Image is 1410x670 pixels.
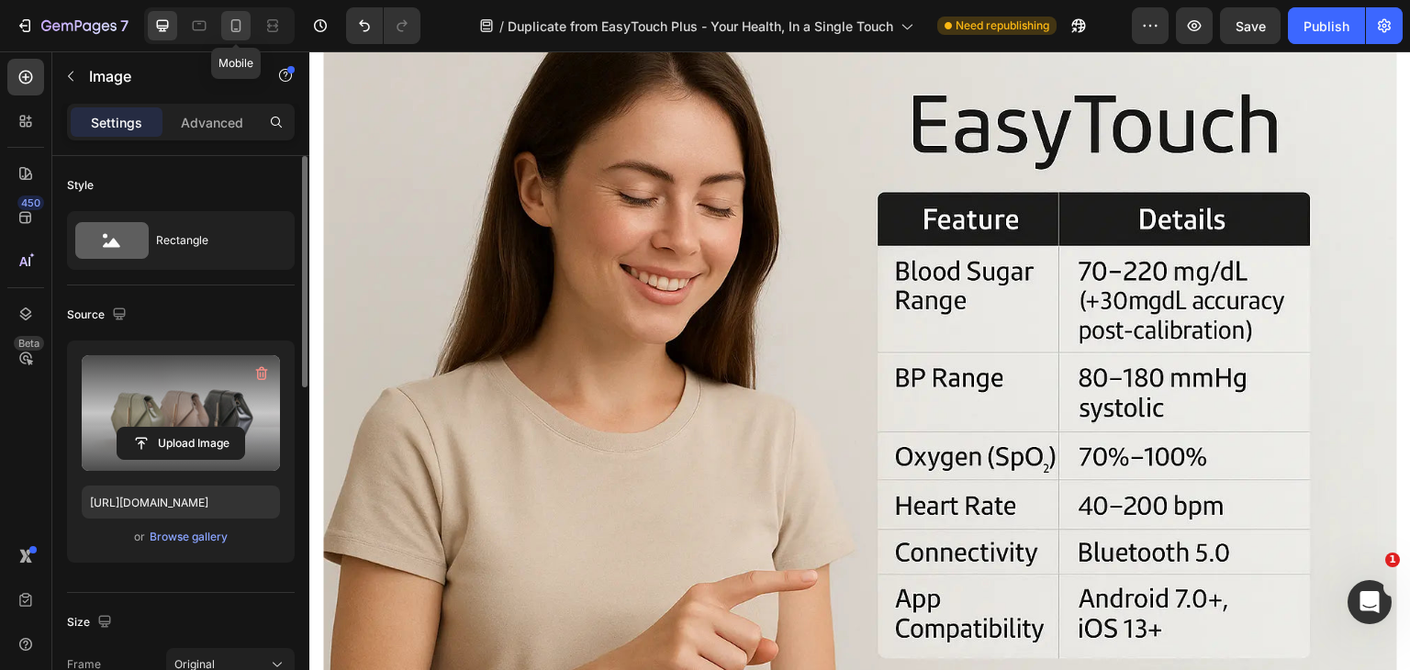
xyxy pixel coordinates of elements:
div: 450 [17,195,44,210]
p: Settings [91,113,142,132]
p: 7 [120,15,129,37]
span: Need republishing [956,17,1049,34]
div: Browse gallery [150,529,228,545]
span: Duplicate from EasyTouch Plus - Your Health, In a Single Touch [508,17,893,36]
input: https://example.com/image.jpg [82,486,280,519]
span: or [134,526,145,548]
div: Rectangle [156,219,268,262]
button: Browse gallery [149,528,229,546]
div: Undo/Redo [346,7,420,44]
div: Publish [1304,17,1349,36]
div: Source [67,303,130,328]
div: Style [67,177,94,194]
p: Image [89,65,245,87]
div: Beta [14,336,44,351]
button: Upload Image [117,427,245,460]
span: 1 [1385,553,1400,567]
span: Save [1236,18,1266,34]
span: / [499,17,504,36]
button: Save [1220,7,1281,44]
div: Size [67,610,116,635]
button: Publish [1288,7,1365,44]
p: Advanced [181,113,243,132]
iframe: Intercom live chat [1348,580,1392,624]
iframe: Design area [309,51,1410,670]
button: 7 [7,7,137,44]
